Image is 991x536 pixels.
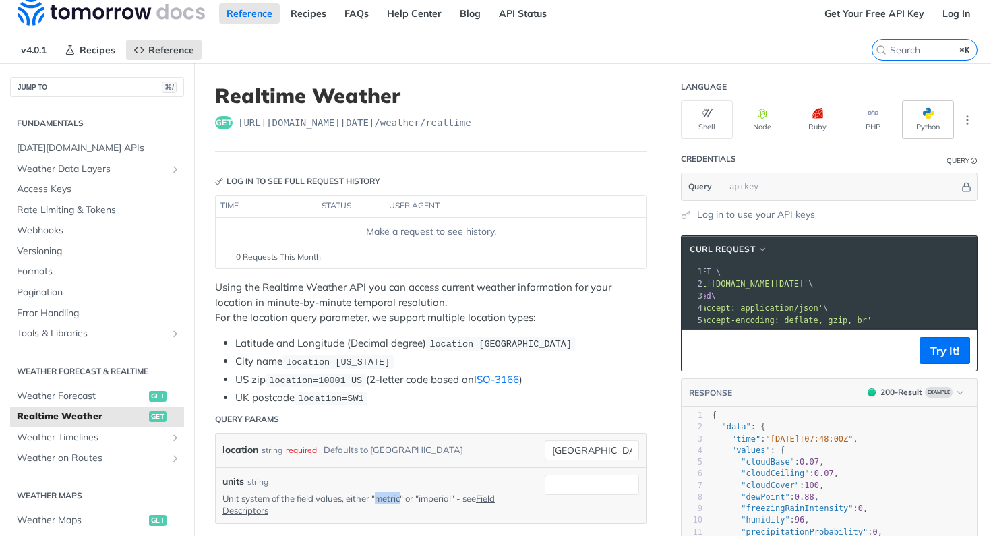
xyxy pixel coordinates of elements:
[959,180,973,193] button: Hide
[741,457,794,467] span: "cloudBase"
[10,282,184,303] a: Pagination
[17,514,146,527] span: Weather Maps
[961,114,973,126] svg: More ellipsis
[286,440,317,460] div: required
[235,390,647,406] li: UK postcode
[861,386,970,399] button: 200200-ResultExample
[148,44,194,56] span: Reference
[697,208,815,222] a: Log in to use your API keys
[17,204,181,217] span: Rate Limiting & Tokens
[681,100,733,139] button: Shell
[219,3,280,24] a: Reference
[170,453,181,464] button: Show subpages for Weather on Routes
[216,196,317,217] th: time
[795,492,814,502] span: 0.88
[170,432,181,443] button: Show subpages for Weather Timelines
[795,515,804,525] span: 96
[935,3,978,24] a: Log In
[491,3,554,24] a: API Status
[384,196,619,217] th: user agent
[170,328,181,339] button: Show subpages for Tools & Libraries
[741,515,789,525] span: "humidity"
[17,390,146,403] span: Weather Forecast
[925,387,953,398] span: Example
[682,290,704,302] div: 3
[682,173,719,200] button: Query
[682,278,704,290] div: 2
[10,262,184,282] a: Formats
[283,3,334,24] a: Recipes
[13,40,54,60] span: v4.0.1
[162,82,177,93] span: ⌘/
[847,100,899,139] button: PHP
[215,177,223,185] svg: Key
[712,457,824,467] span: : ,
[721,422,750,431] span: "data"
[10,159,184,179] a: Weather Data LayersShow subpages for Weather Data Layers
[712,411,717,420] span: {
[682,480,702,492] div: 7
[17,410,146,423] span: Realtime Weather
[262,440,282,460] div: string
[682,492,702,503] div: 8
[712,469,839,478] span: : ,
[696,316,872,325] span: 'accept-encoding: deflate, gzip, br'
[731,434,760,444] span: "time"
[682,266,704,278] div: 1
[688,181,712,193] span: Query
[17,286,181,299] span: Pagination
[766,434,853,444] span: "[DATE]T07:48:00Z"
[10,448,184,469] a: Weather on RoutesShow subpages for Weather on Routes
[380,3,449,24] a: Help Center
[17,307,181,320] span: Error Handling
[947,156,978,166] div: QueryInformation
[712,515,810,525] span: : ,
[17,452,167,465] span: Weather on Routes
[235,354,647,369] li: City name
[324,440,463,460] div: Defaults to [GEOGRAPHIC_DATA]
[215,413,279,425] div: Query Params
[10,200,184,220] a: Rate Limiting & Tokens
[170,164,181,175] button: Show subpages for Weather Data Layers
[17,142,181,155] span: [DATE][DOMAIN_NAME] APIs
[736,100,788,139] button: Node
[880,386,922,398] div: 200 - Result
[238,116,471,129] span: https://api.tomorrow.io/v4/weather/realtime
[902,100,954,139] button: Python
[474,373,519,386] a: ISO-3166
[682,279,808,289] span: '[URL][DOMAIN_NAME][DATE]'
[298,394,363,404] span: location=SW1
[817,3,932,24] a: Get Your Free API Key
[235,372,647,388] li: US zip (2-letter code based on )
[10,489,184,502] h2: Weather Maps
[712,492,819,502] span: : ,
[800,457,819,467] span: 0.07
[741,504,853,513] span: "freezingRainIntensity"
[741,469,809,478] span: "cloudCeiling"
[149,391,167,402] span: get
[681,153,736,165] div: Credentials
[10,220,184,241] a: Webhooks
[10,179,184,200] a: Access Keys
[215,280,647,326] p: Using the Realtime Weather API you can access current weather information for your location in mi...
[688,386,733,400] button: RESPONSE
[712,504,868,513] span: : ,
[215,175,380,187] div: Log in to see full request history
[57,40,123,60] a: Recipes
[17,162,167,176] span: Weather Data Layers
[17,431,167,444] span: Weather Timelines
[10,117,184,129] h2: Fundamentals
[858,504,863,513] span: 0
[682,302,704,314] div: 4
[10,510,184,531] a: Weather Mapsget
[317,196,384,217] th: status
[149,411,167,422] span: get
[682,514,702,526] div: 10
[429,339,572,349] span: location=[GEOGRAPHIC_DATA]
[791,100,843,139] button: Ruby
[682,468,702,479] div: 6
[682,421,702,433] div: 2
[868,388,876,396] span: 200
[876,44,887,55] svg: Search
[688,340,707,361] button: Copy to clipboard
